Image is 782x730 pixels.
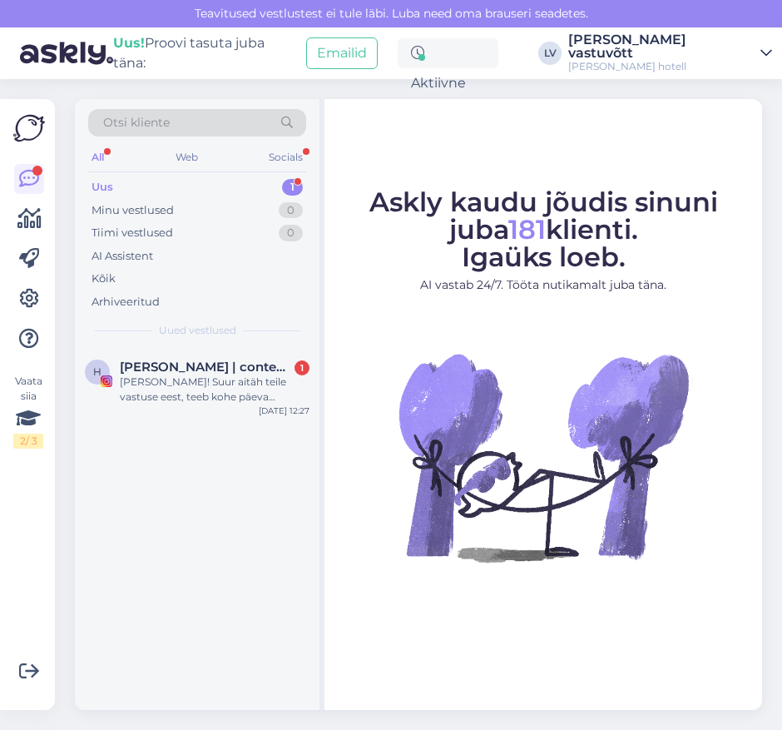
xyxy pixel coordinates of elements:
div: AI Assistent [92,248,153,265]
div: Aktiivne [398,38,499,68]
span: 181 [508,213,546,246]
span: Otsi kliente [103,114,170,132]
div: 2 / 3 [13,434,43,449]
div: Tiimi vestlused [92,225,173,241]
div: Minu vestlused [92,202,174,219]
img: Askly Logo [13,112,45,144]
b: Uus! [113,35,145,51]
div: Socials [265,146,306,168]
div: Kõik [92,271,116,287]
div: 0 [279,225,303,241]
span: Uued vestlused [159,323,236,338]
button: Emailid [306,37,378,69]
div: 1 [282,179,303,196]
div: Web [172,146,201,168]
div: Uus [92,179,113,196]
div: [PERSON_NAME] hotell [568,60,754,73]
div: [PERSON_NAME] vastuvõtt [568,33,754,60]
div: LV [538,42,562,65]
div: [PERSON_NAME]! Suur aitäh teile vastuse eest, teeb kohe päeva rõõmsaks! [PERSON_NAME] hetkel puhk... [120,375,309,405]
p: AI vastab 24/7. Tööta nutikamalt juba täna. [339,276,747,294]
div: Vaata siia [13,374,43,449]
div: Proovi tasuta juba täna: [113,33,299,73]
div: Arhiveeritud [92,294,160,310]
span: H [93,365,101,378]
div: 0 [279,202,303,219]
div: All [88,146,107,168]
span: Askly kaudu jõudis sinuni juba klienti. Igaüks loeb. [369,186,718,273]
div: [DATE] 12:27 [259,405,309,417]
img: No Chat active [393,307,693,607]
a: [PERSON_NAME] vastuvõtt[PERSON_NAME] hotell [568,33,772,73]
span: Helge Kalde | content creator [120,360,293,375]
div: 1 [294,360,309,375]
